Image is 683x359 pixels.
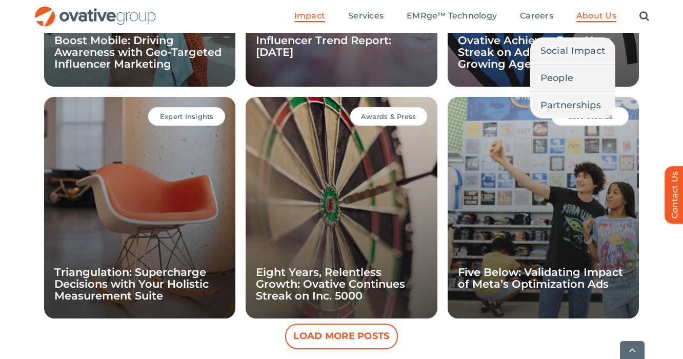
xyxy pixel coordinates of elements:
[540,98,601,112] span: Partnerships
[294,11,325,22] a: Impact
[458,34,615,70] a: Ovative Achieves Four-Year Streak on Adweek’s Fastest-Growing Agencies List
[530,65,616,91] a: People
[458,266,623,290] a: Five Below: Validating Impact of Meta’s Optimization Ads
[54,34,222,70] a: Boost Mobile: Driving Awareness with Geo-Targeted Influencer Marketing
[348,11,384,22] a: Services
[348,11,384,21] span: Services
[294,11,325,21] span: Impact
[407,11,497,21] span: EMRge™ Technology
[285,324,398,349] button: Load More Posts
[530,92,616,118] a: Partnerships
[54,266,209,302] a: Triangulation: Supercharge Decisions with Your Holistic Measurement Suite
[256,266,405,302] a: Eight Years, Relentless Growth: Ovative Continues Streak on Inc. 5000
[540,44,606,58] span: Social Impact
[576,11,616,21] span: About Us
[256,34,391,58] a: Influencer Trend Report: [DATE]
[540,71,574,85] span: People
[520,11,553,22] a: Careers
[530,37,616,64] a: Social Impact
[576,11,616,22] a: About Us
[34,5,157,15] a: OG_Full_horizontal_RGB
[520,11,553,21] span: Careers
[407,11,497,22] a: EMRge™ Technology
[639,11,649,22] a: Search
